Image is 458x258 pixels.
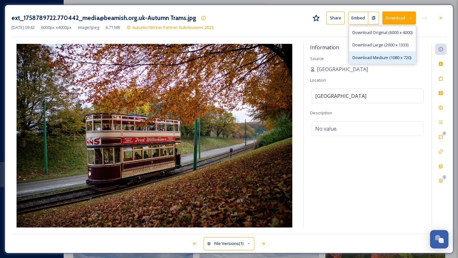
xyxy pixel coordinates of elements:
span: Location [310,77,326,83]
span: 6.71 MB [106,24,120,31]
span: Information [310,44,339,51]
span: Source [310,56,324,61]
span: Download Medium (1080 x 720) [352,55,411,61]
span: Description [310,110,332,116]
button: Embed [348,12,368,24]
img: media%40beamish.org.uk-Autumn%20Trams.jpg [11,44,297,227]
span: Autumn/Winter Partner Submissions 2025 [132,24,213,30]
button: File Versions(1) [204,237,254,250]
span: No value. [315,125,337,132]
button: Share [326,11,345,24]
span: Download Large (2000 x 1333) [352,42,408,48]
span: [DATE] 09:42 [11,24,35,31]
span: [GEOGRAPHIC_DATA] [317,65,368,73]
button: Open Chat [430,230,448,248]
span: [GEOGRAPHIC_DATA] [315,92,366,100]
div: 0 [442,131,447,136]
span: image/jpeg [78,24,99,31]
h3: ext_1758789722.770442_media@beamish.org.uk-Autumn Trams.jpg [11,13,196,23]
button: Download [382,11,416,24]
span: 6000 px x 4000 px [41,24,72,31]
span: Download Original (6000 x 4000) [352,30,413,36]
div: 0 [442,175,447,180]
